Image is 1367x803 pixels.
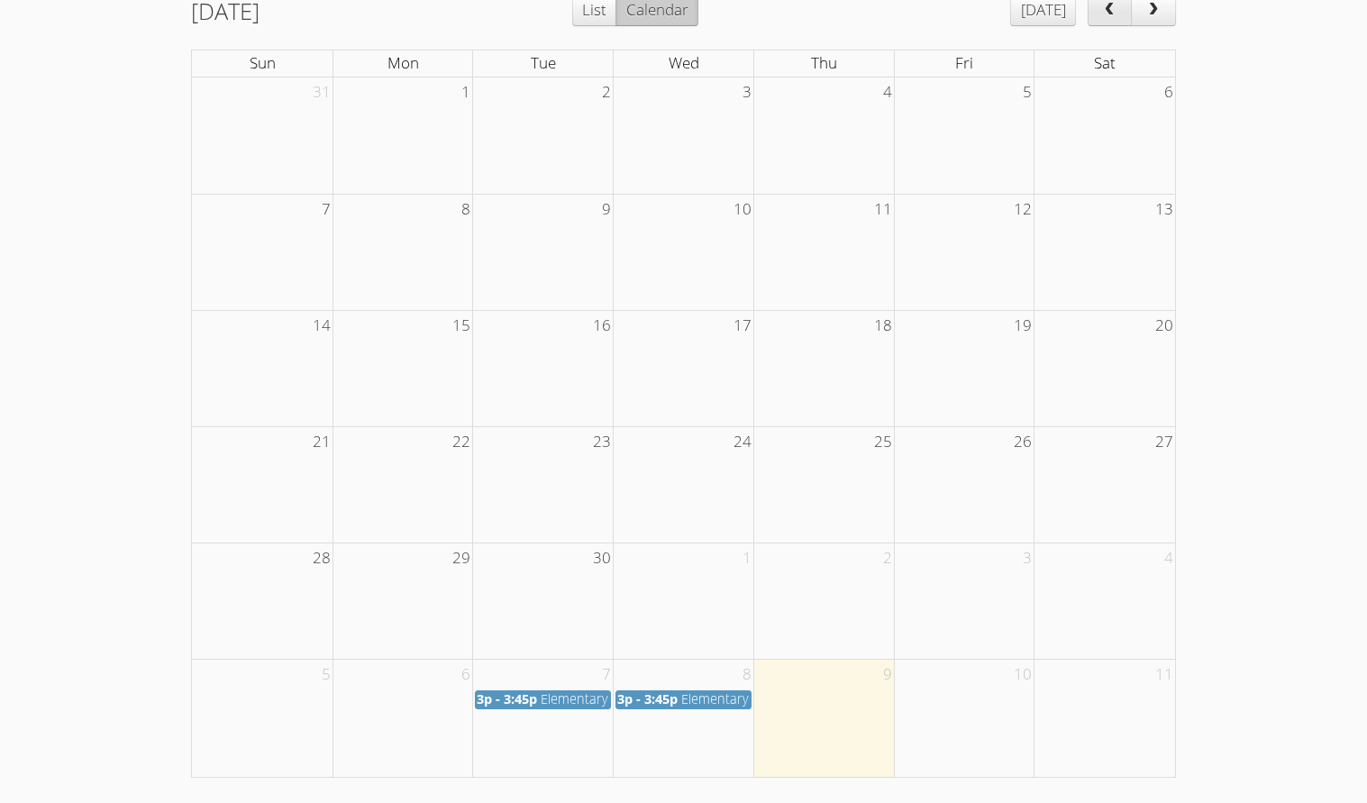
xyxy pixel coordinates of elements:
span: Wed [669,52,699,73]
span: Elementary ELA [681,690,774,707]
span: 25 [872,427,894,457]
span: 11 [1153,660,1175,689]
span: 13 [1153,195,1175,224]
span: 6 [1162,78,1175,107]
span: 1 [460,78,472,107]
span: 21 [311,427,333,457]
span: 6 [460,660,472,689]
span: 5 [320,660,333,689]
span: 2 [600,78,613,107]
span: 16 [591,311,613,341]
span: Sun [250,52,276,73]
span: Tue [531,52,556,73]
span: 28 [311,543,333,573]
span: 11 [872,195,894,224]
span: 9 [600,195,613,224]
span: 3p - 3:45p [617,690,678,707]
span: Thu [811,52,837,73]
span: Elementary ELA [541,690,633,707]
span: 23 [591,427,613,457]
span: 30 [591,543,613,573]
span: 1 [741,543,753,573]
span: 31 [311,78,333,107]
span: 12 [1012,195,1034,224]
span: 18 [872,311,894,341]
span: 9 [881,660,894,689]
span: 4 [1162,543,1175,573]
span: 15 [451,311,472,341]
span: Sat [1094,52,1116,73]
span: 24 [732,427,753,457]
span: 19 [1012,311,1034,341]
span: 10 [1012,660,1034,689]
a: 3p - 3:45p Elementary ELA [615,690,752,709]
span: 3 [1021,543,1034,573]
span: 26 [1012,427,1034,457]
span: 20 [1153,311,1175,341]
span: 3p - 3:45p [477,690,537,707]
span: 14 [311,311,333,341]
span: 10 [732,195,753,224]
span: 27 [1153,427,1175,457]
span: Fri [955,52,973,73]
span: 5 [1021,78,1034,107]
span: 22 [451,427,472,457]
span: 29 [451,543,472,573]
span: 7 [600,660,613,689]
span: 8 [741,660,753,689]
span: 4 [881,78,894,107]
span: Mon [387,52,419,73]
span: 8 [460,195,472,224]
span: 17 [732,311,753,341]
a: 3p - 3:45p Elementary ELA [475,690,611,709]
span: 3 [741,78,753,107]
span: 7 [320,195,333,224]
span: 2 [881,543,894,573]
